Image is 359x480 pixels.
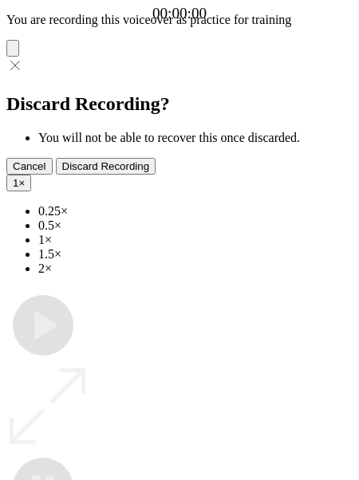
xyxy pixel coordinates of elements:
span: 1 [13,177,18,189]
button: Discard Recording [56,158,156,175]
h2: Discard Recording? [6,93,353,115]
a: 00:00:00 [152,5,207,22]
button: Cancel [6,158,53,175]
li: 1.5× [38,247,353,262]
li: 0.25× [38,204,353,218]
li: 1× [38,233,353,247]
button: 1× [6,175,31,191]
p: You are recording this voiceover as practice for training [6,13,353,27]
li: 2× [38,262,353,276]
li: 0.5× [38,218,353,233]
li: You will not be able to recover this once discarded. [38,131,353,145]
